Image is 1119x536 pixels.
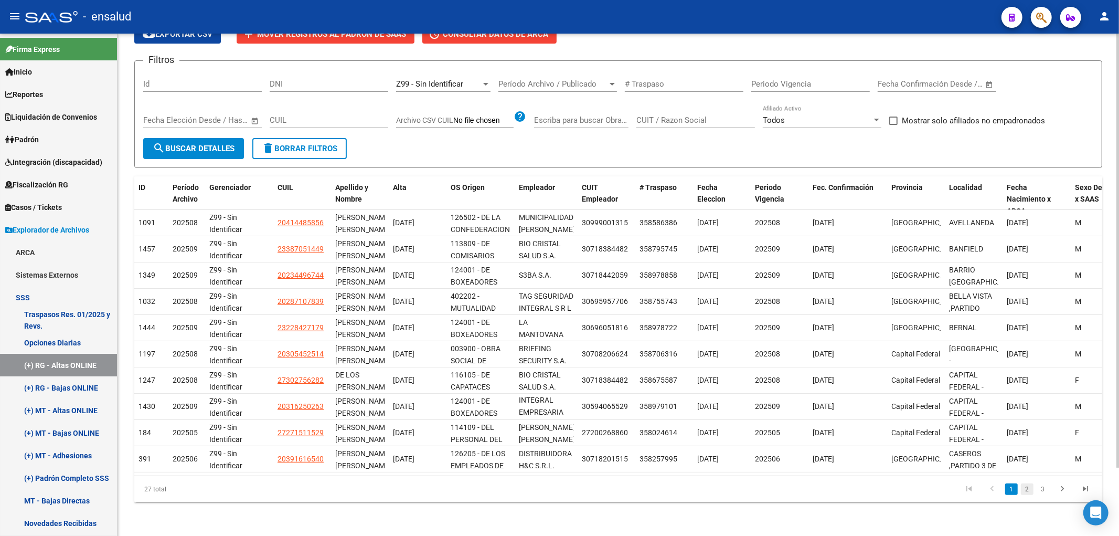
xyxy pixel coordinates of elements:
span: 30999001315 [582,218,628,227]
span: [PERSON_NAME] [PERSON_NAME] [335,266,391,286]
span: [DATE] [1007,245,1028,253]
span: BARRIO [GEOGRAPHIC_DATA][PERSON_NAME] [949,266,1020,298]
span: M [1075,297,1081,306]
datatable-header-cell: Fecha Nacimiento x ARCA [1003,176,1071,223]
div: [DATE] [393,401,442,413]
span: 202505 [173,428,198,437]
a: 3 [1037,484,1049,495]
a: go to next page [1052,484,1072,495]
span: [DATE] [1007,350,1028,358]
span: 202505 [755,428,780,437]
a: go to previous page [982,484,1002,495]
input: Fecha inicio [878,79,920,89]
span: [DATE] [813,297,834,306]
span: 202508 [755,376,780,384]
div: BIO CRISTAL SALUD S.A. [519,369,573,393]
div: [DATE] [393,296,442,308]
datatable-header-cell: Alta [389,176,446,223]
span: 1457 [138,245,155,253]
span: [DATE] [1007,297,1028,306]
span: [PERSON_NAME] [PERSON_NAME] [335,318,391,339]
span: 202508 [755,350,780,358]
span: 202508 [173,297,198,306]
span: Capital Federal [891,376,940,384]
span: OS Origen [451,183,485,192]
mat-icon: help [514,110,526,123]
span: 202509 [173,271,198,279]
span: [DATE] [697,350,719,358]
div: [DATE] [393,217,442,229]
span: [DATE] [697,297,719,306]
span: 20287107839 [278,297,324,306]
span: 124001 - DE BOXEADORES AGREMIADOS DE LA [GEOGRAPHIC_DATA] [451,266,521,322]
span: 113809 - DE COMISARIOS NAVALES [451,239,494,272]
span: Firma Express [5,44,60,55]
span: [DATE] [1007,455,1028,463]
div: [DATE] [393,322,442,334]
a: go to first page [959,484,979,495]
button: Buscar Detalles [143,138,244,159]
datatable-header-cell: Período Archivo [168,176,205,223]
span: 202509 [755,402,780,411]
span: [DATE] [1007,402,1028,411]
span: 30708206624 [582,350,628,358]
span: [PERSON_NAME] [PERSON_NAME] [335,423,391,444]
span: F [1075,376,1079,384]
div: TAG SEGURIDAD INTEGRAL S R L [519,290,573,314]
span: 20234496744 [278,271,324,279]
span: [PERSON_NAME] [PERSON_NAME] [335,213,391,234]
span: Período Archivo / Publicado [498,79,608,89]
span: BELLA VISTA ,PARTIDO GENERAL S [949,292,992,324]
span: [DATE] [1007,271,1028,279]
div: BRIEFING SECURITY S.A. [519,343,573,367]
span: 358257995 [640,455,677,463]
span: Liquidación de Convenios [5,111,97,123]
datatable-header-cell: Localidad [945,176,1003,223]
span: [DATE] [697,218,719,227]
datatable-header-cell: Provincia [887,176,945,223]
span: M [1075,271,1081,279]
span: Mostrar solo afiliados no empadronados [902,114,1045,127]
div: [DATE] [393,374,442,386]
span: 202508 [755,297,780,306]
span: Provincia [891,183,923,192]
span: [DATE] [697,271,719,279]
span: [DATE] [697,376,719,384]
span: Consultar datos de ARCA [443,29,548,39]
span: Periodo Vigencia [755,183,784,204]
span: Exportar CSV [143,29,212,39]
div: [PERSON_NAME] [PERSON_NAME] [519,422,575,446]
div: DISTRIBUIDORA H&C S.R.L. [519,448,573,472]
span: Z99 - Sin Identificar [209,423,242,444]
span: Alta [393,183,407,192]
span: 202509 [755,323,780,332]
span: [DATE] [813,245,834,253]
span: Z99 - Sin Identificar [396,79,463,89]
span: Archivo CSV CUIL [396,116,453,124]
span: [DATE] [697,428,719,437]
span: 20414485856 [278,218,324,227]
span: 202508 [173,376,198,384]
datatable-header-cell: Empleador [515,176,578,223]
span: [GEOGRAPHIC_DATA] - [GEOGRAPHIC_DATA](3301-4600) [949,344,1020,388]
span: 358978722 [640,323,677,332]
span: 003900 - OBRA SOCIAL DE TECNICOS DE VUELO DE LINEAS AEREAS [451,344,510,401]
span: Localidad [949,183,982,192]
datatable-header-cell: ID [134,176,168,223]
span: 202508 [173,218,198,227]
h3: Filtros [143,52,179,67]
span: [DATE] [1007,218,1028,227]
span: 27200268860 [582,428,628,437]
mat-icon: person [1098,10,1111,23]
span: 1444 [138,323,155,332]
span: 202508 [173,350,198,358]
span: 126205 - DE LOS EMPLEADOS DE COMERCIO Y ACTIVIDADES CIVILES [451,449,505,506]
span: 202506 [173,455,198,463]
datatable-header-cell: # Traspaso [635,176,693,223]
span: CAPITAL FEDERAL - [GEOGRAPHIC_DATA](101-400) [949,371,1020,415]
span: [DATE] [813,350,834,358]
span: 358795745 [640,245,677,253]
span: Período Archivo [173,183,199,204]
datatable-header-cell: Fecha Eleccion [693,176,751,223]
span: Capital Federal [891,428,940,437]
